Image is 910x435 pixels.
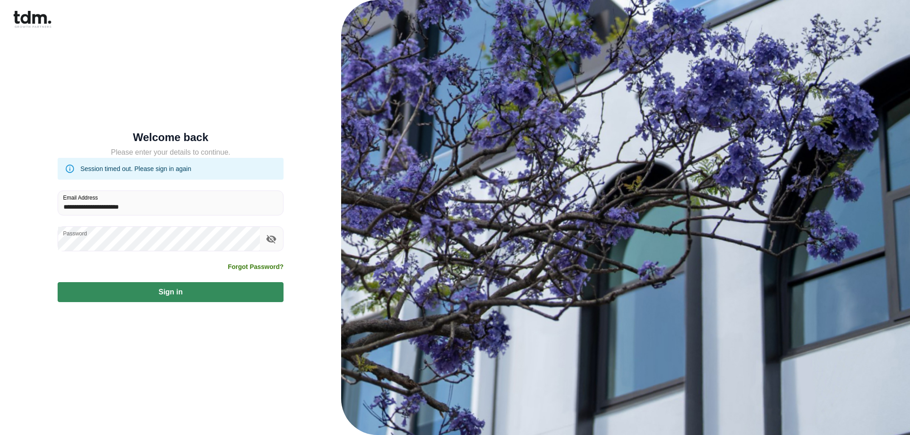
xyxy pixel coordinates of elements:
h5: Welcome back [58,133,284,142]
a: Forgot Password? [228,262,284,271]
label: Password [63,230,87,237]
label: Email Address [63,194,98,201]
button: toggle password visibility [264,231,279,247]
div: Session timed out. Please sign in again [80,161,191,177]
h5: Please enter your details to continue. [58,147,284,158]
button: Sign in [58,282,284,302]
